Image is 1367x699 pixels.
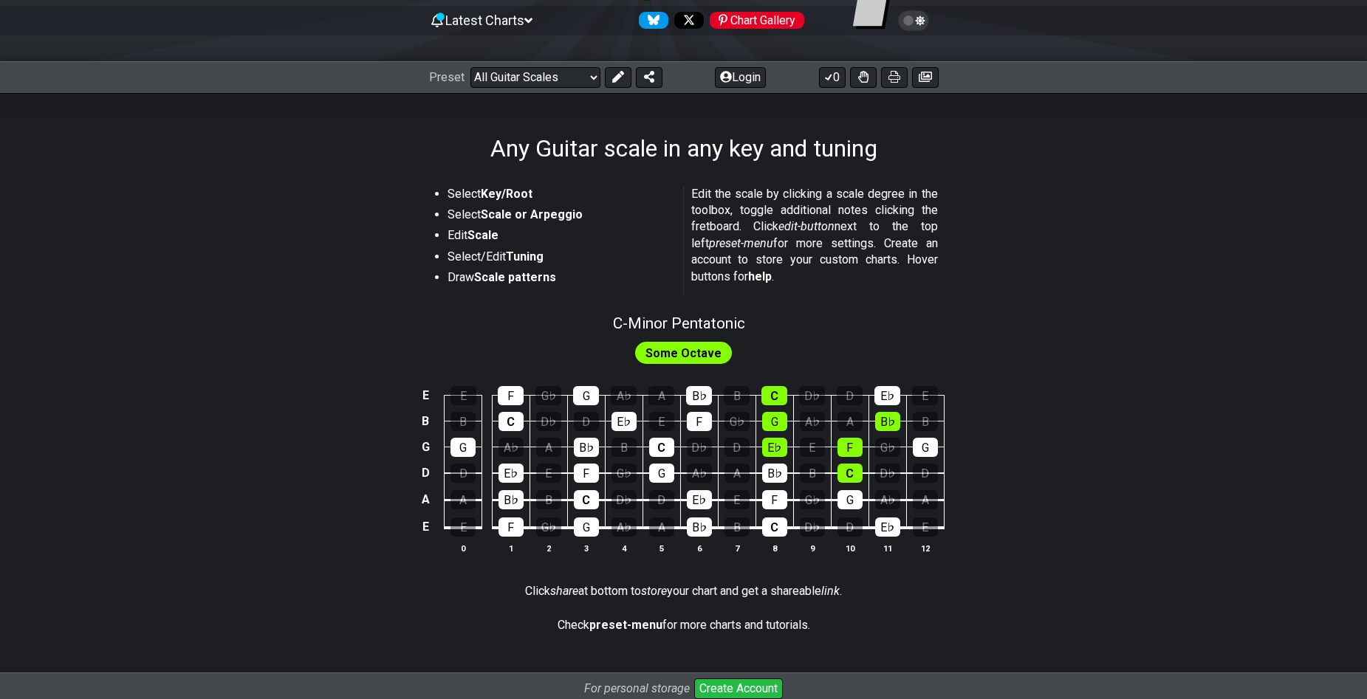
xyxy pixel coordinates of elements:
[874,386,900,405] div: E♭
[800,438,825,457] div: E
[611,517,637,537] div: A♭
[481,187,532,201] strong: Key/Root
[837,490,863,509] div: G
[837,517,863,537] div: D
[611,490,637,509] div: D♭
[474,270,556,284] strong: Scale patterns
[492,540,530,556] th: 1
[417,513,434,541] td: E
[680,540,718,556] th: 6
[536,517,561,537] div: G♭
[913,438,938,457] div: G
[641,584,667,598] em: store
[550,584,578,598] em: share
[584,681,690,695] i: For personal storage
[429,70,465,84] span: Preset
[687,464,712,483] div: A♭
[762,490,787,509] div: F
[633,12,668,29] a: Follow #fretflip at Bluesky
[687,412,712,431] div: F
[913,490,938,509] div: A
[800,412,825,431] div: A♭
[611,412,637,431] div: E♭
[648,386,674,405] div: A
[800,464,825,483] div: B
[821,584,840,598] em: link
[643,540,680,556] th: 5
[499,464,524,483] div: E♭
[875,438,900,457] div: G♭
[881,67,908,88] button: Print
[761,386,787,405] div: C
[724,490,750,509] div: E
[605,540,643,556] th: 4
[687,438,712,457] div: D♭
[567,540,605,556] th: 3
[875,517,900,537] div: E♭
[574,464,599,483] div: F
[762,464,787,483] div: B♭
[649,464,674,483] div: G
[536,464,561,483] div: E
[558,617,810,633] p: Check for more charts and tutorials.
[649,412,674,431] div: E
[778,219,835,233] em: edit-button
[905,14,922,27] span: Toggle light / dark theme
[724,464,750,483] div: A
[649,490,674,509] div: D
[490,134,877,162] h1: Any Guitar scale in any key and tuning
[499,490,524,509] div: B♭
[445,540,482,556] th: 0
[875,490,900,509] div: A♭
[756,540,793,556] th: 8
[793,540,831,556] th: 9
[687,517,712,537] div: B♭
[913,464,938,483] div: D
[613,314,745,332] span: C - Minor Pentatonic
[611,438,637,457] div: B
[448,207,674,227] li: Select
[574,517,599,537] div: G
[748,269,772,283] strong: help
[448,269,674,290] li: Draw
[605,67,631,88] button: Edit Preset
[499,517,524,537] div: F
[499,438,524,457] div: A♭
[450,412,476,431] div: B
[481,207,583,221] strong: Scale or Arpeggio
[762,517,787,537] div: C
[645,342,722,364] span: First enable full edit mode to edit
[709,236,773,250] em: preset-menu
[875,464,900,483] div: D♭
[417,486,434,514] td: A
[668,12,704,29] a: Follow #fretflip at X
[530,540,567,556] th: 2
[694,678,783,699] button: Create Account
[906,540,944,556] th: 12
[498,386,524,405] div: F
[525,583,842,599] p: Click at bottom to your chart and get a shareable .
[686,386,712,405] div: B♭
[687,490,712,509] div: E♭
[800,490,825,509] div: G♭
[913,412,938,431] div: B
[450,490,476,509] div: A
[450,464,476,483] div: D
[611,386,637,405] div: A♭
[448,186,674,207] li: Select
[589,618,662,632] strong: preset-menu
[445,13,524,28] span: Latest Charts
[499,412,524,431] div: C
[417,460,434,486] td: D
[718,540,756,556] th: 7
[868,540,906,556] th: 11
[762,438,787,457] div: E♭
[536,438,561,457] div: A
[837,438,863,457] div: F
[913,517,938,537] div: E
[573,386,599,405] div: G
[724,438,750,457] div: D
[450,386,476,405] div: E
[837,386,863,405] div: D
[574,438,599,457] div: B♭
